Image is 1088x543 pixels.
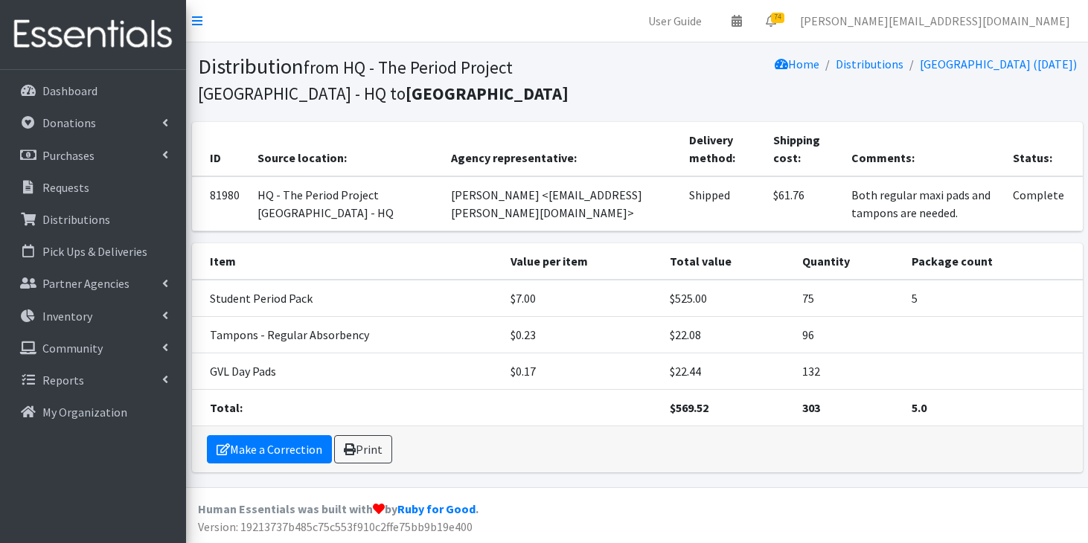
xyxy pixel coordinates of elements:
td: $0.17 [502,353,660,390]
span: 74 [771,13,784,23]
td: $7.00 [502,280,660,317]
a: Partner Agencies [6,269,180,298]
b: [GEOGRAPHIC_DATA] [406,83,569,104]
p: Inventory [42,309,92,324]
td: Both regular maxi pads and tampons are needed. [842,176,1005,231]
td: 81980 [192,176,249,231]
td: [PERSON_NAME] <[EMAIL_ADDRESS][PERSON_NAME][DOMAIN_NAME]> [442,176,680,231]
td: $525.00 [661,280,793,317]
a: Distributions [836,57,903,71]
strong: $569.52 [670,400,708,415]
p: Community [42,341,103,356]
a: Donations [6,108,180,138]
span: Version: 19213737b485c75c553f910c2ffe75bb9b19e400 [198,519,473,534]
a: Distributions [6,205,180,234]
a: [GEOGRAPHIC_DATA] ([DATE]) [920,57,1077,71]
p: Partner Agencies [42,276,129,291]
td: Complete [1004,176,1082,231]
p: My Organization [42,405,127,420]
a: Dashboard [6,76,180,106]
a: Pick Ups & Deliveries [6,237,180,266]
td: $22.44 [661,353,793,390]
td: 5 [903,280,1083,317]
td: HQ - The Period Project [GEOGRAPHIC_DATA] - HQ [249,176,443,231]
a: Purchases [6,141,180,170]
p: Pick Ups & Deliveries [42,244,147,259]
td: Shipped [680,176,764,231]
a: My Organization [6,397,180,427]
p: Reports [42,373,84,388]
a: 74 [754,6,788,36]
a: Requests [6,173,180,202]
th: ID [192,122,249,176]
a: Inventory [6,301,180,331]
th: Total value [661,243,793,280]
p: Dashboard [42,83,97,98]
a: [PERSON_NAME][EMAIL_ADDRESS][DOMAIN_NAME] [788,6,1082,36]
a: Reports [6,365,180,395]
p: Requests [42,180,89,195]
th: Quantity [793,243,903,280]
td: $22.08 [661,317,793,353]
th: Item [192,243,502,280]
strong: Human Essentials was built with by . [198,501,479,516]
a: Make a Correction [207,435,332,463]
h1: Distribution [198,54,632,105]
a: Print [334,435,392,463]
th: Comments: [842,122,1005,176]
p: Purchases [42,148,95,163]
th: Package count [903,243,1083,280]
th: Delivery method: [680,122,764,176]
img: HumanEssentials [6,10,180,60]
th: Value per item [502,243,660,280]
td: Tampons - Regular Absorbency [192,317,502,353]
th: Status: [1004,122,1082,176]
a: Ruby for Good [397,501,476,516]
th: Agency representative: [442,122,680,176]
td: 132 [793,353,903,390]
td: $61.76 [764,176,842,231]
a: User Guide [636,6,714,36]
a: Community [6,333,180,363]
a: Home [775,57,819,71]
strong: 5.0 [912,400,927,415]
td: 96 [793,317,903,353]
td: 75 [793,280,903,317]
td: GVL Day Pads [192,353,502,390]
strong: 303 [802,400,820,415]
p: Donations [42,115,96,130]
td: Student Period Pack [192,280,502,317]
td: $0.23 [502,317,660,353]
th: Source location: [249,122,443,176]
p: Distributions [42,212,110,227]
strong: Total: [210,400,243,415]
small: from HQ - The Period Project [GEOGRAPHIC_DATA] - HQ to [198,57,569,104]
th: Shipping cost: [764,122,842,176]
